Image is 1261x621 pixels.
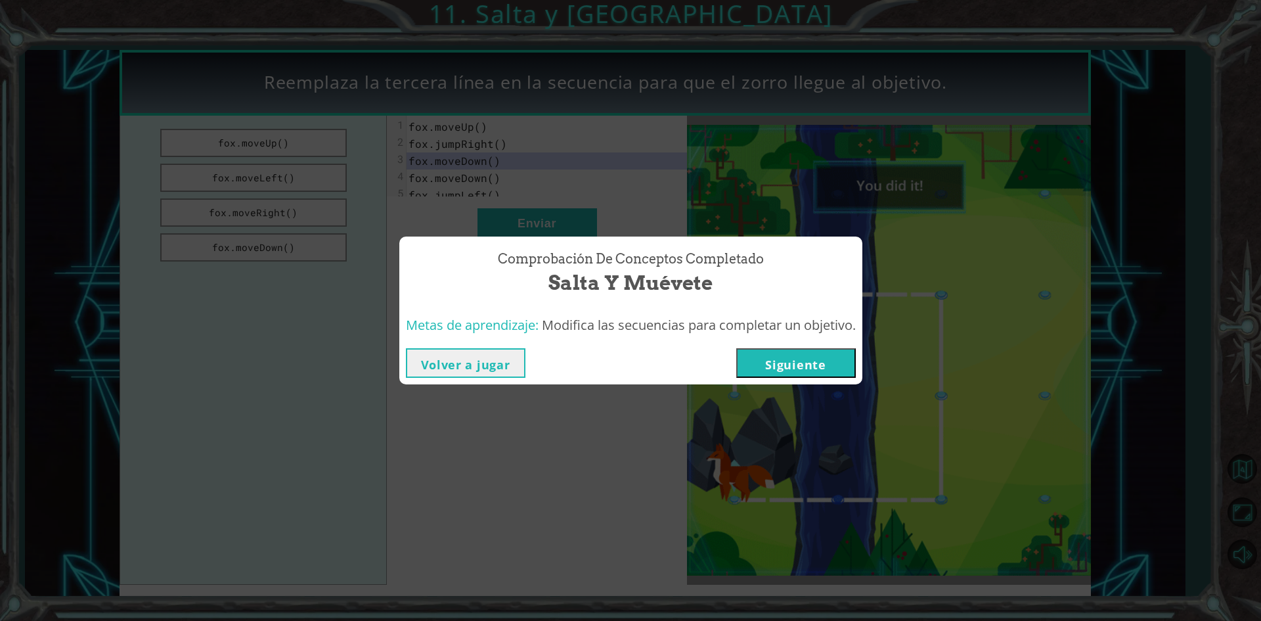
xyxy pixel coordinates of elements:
span: Metas de aprendizaje: [406,316,539,334]
button: Siguiente [736,348,856,378]
span: Comprobación de conceptos Completado [498,250,764,269]
span: Modifica las secuencias para completar un objetivo. [542,316,856,334]
span: Salta y Muévete [548,269,713,297]
button: Volver a jugar [406,348,525,378]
